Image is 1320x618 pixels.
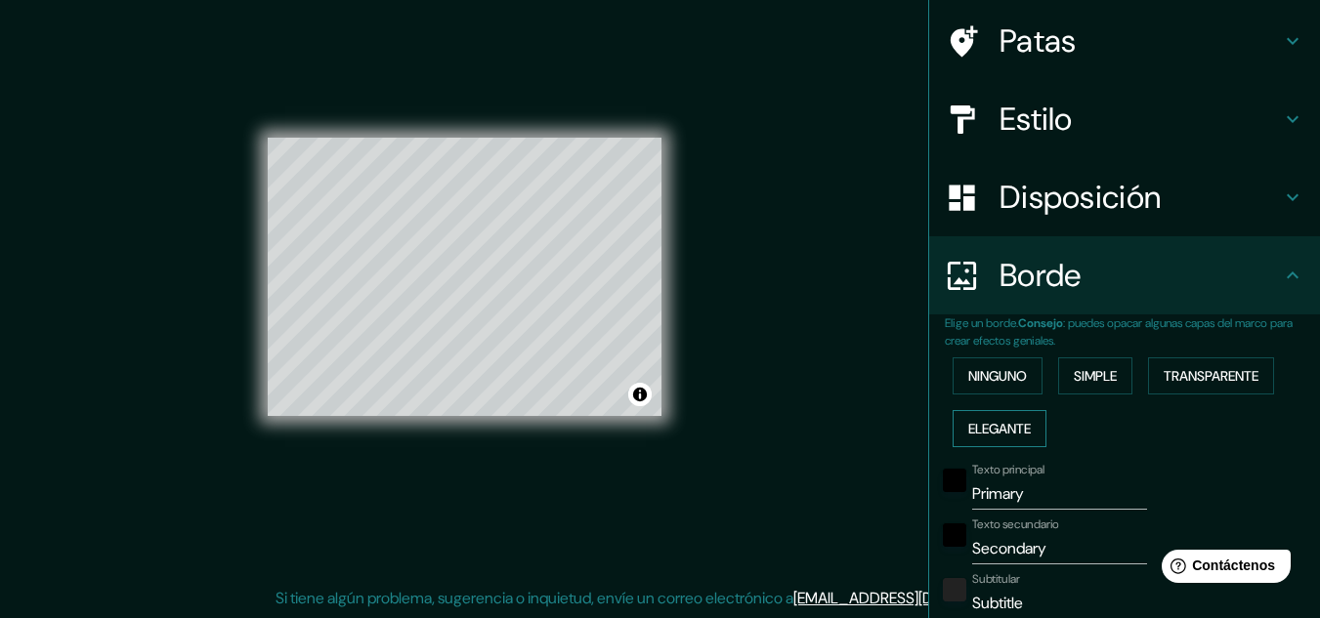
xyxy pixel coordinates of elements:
font: Disposición [1000,177,1161,218]
button: Elegante [953,410,1046,447]
button: Activar o desactivar atribución [628,383,652,406]
button: color-222222 [943,578,966,601]
font: Elegante [968,420,1031,437]
font: Subtitular [972,571,1020,587]
font: Ninguno [968,367,1027,385]
font: Elige un borde. [945,315,1018,331]
iframe: Lanzador de widgets de ayuda [1146,542,1299,597]
button: Transparente [1148,357,1274,394]
font: Simple [1074,367,1117,385]
div: Patas [929,2,1320,80]
button: negro [943,469,966,492]
div: Disposición [929,158,1320,236]
font: Estilo [1000,99,1073,140]
font: Si tiene algún problema, sugerencia o inquietud, envíe un correo electrónico a [276,588,793,608]
font: Transparente [1164,367,1258,385]
button: negro [943,523,966,547]
font: Consejo [1018,315,1063,331]
font: Patas [1000,21,1077,62]
a: [EMAIL_ADDRESS][DOMAIN_NAME] [793,588,1035,608]
font: Texto secundario [972,516,1059,532]
button: Ninguno [953,357,1043,394]
font: : puedes opacar algunas capas del marco para crear efectos geniales. [945,315,1293,349]
font: Texto principal [972,462,1044,477]
font: Borde [1000,255,1082,296]
div: Borde [929,236,1320,314]
button: Simple [1058,357,1132,394]
div: Estilo [929,80,1320,158]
